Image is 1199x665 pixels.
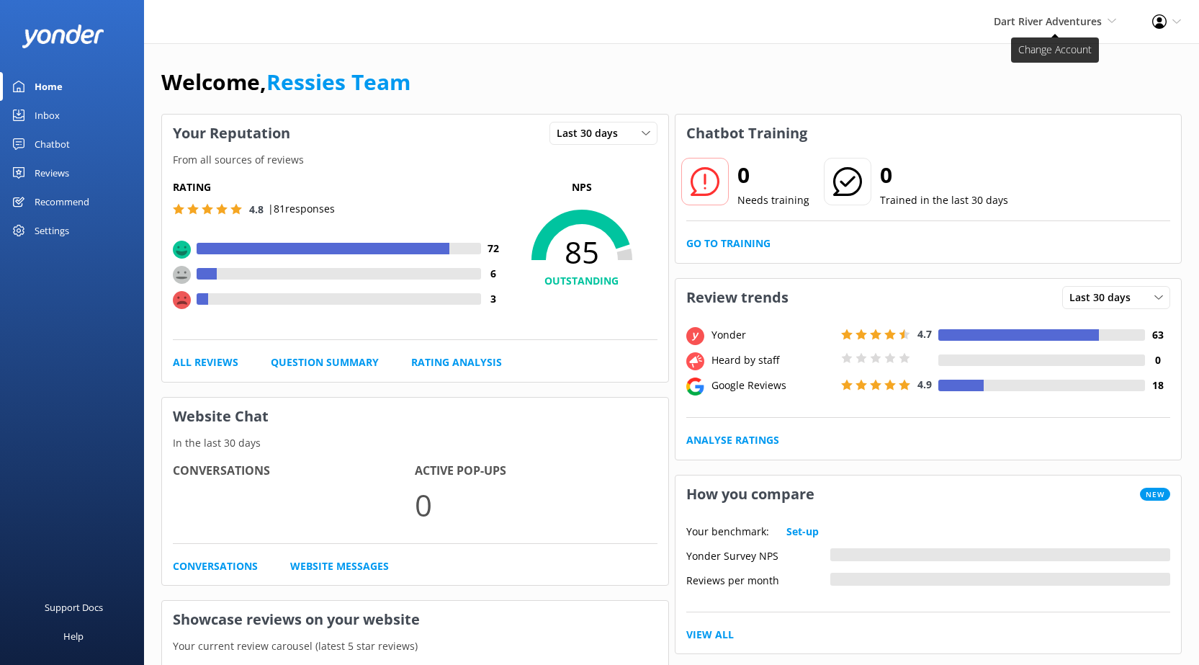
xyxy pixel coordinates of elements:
[506,179,657,195] p: NPS
[1145,378,1170,393] h4: 18
[917,327,932,341] span: 4.7
[994,14,1102,28] span: Dart River Adventures
[161,65,410,99] h1: Welcome,
[162,115,301,152] h3: Your Reputation
[271,354,379,370] a: Question Summary
[173,558,258,574] a: Conversations
[675,476,825,513] h3: How you compare
[708,352,837,368] div: Heard by staff
[35,159,69,187] div: Reviews
[737,192,809,208] p: Needs training
[557,125,627,141] span: Last 30 days
[35,130,70,159] div: Chatbot
[173,179,506,195] h5: Rating
[162,398,668,435] h3: Website Chat
[290,558,389,574] a: Website Messages
[173,354,238,370] a: All Reviews
[686,524,769,540] p: Your benchmark:
[481,266,506,282] h4: 6
[708,378,837,393] div: Google Reviews
[686,573,830,586] div: Reviews per month
[686,627,734,643] a: View All
[415,462,657,481] h4: Active Pop-ups
[686,236,771,251] a: Go to Training
[880,158,1008,192] h2: 0
[506,234,657,270] span: 85
[481,241,506,256] h4: 72
[35,187,89,216] div: Recommend
[249,202,264,216] span: 4.8
[173,462,415,481] h4: Conversations
[675,115,818,152] h3: Chatbot Training
[162,638,668,654] p: Your current review carousel (latest 5 star reviews)
[162,152,668,168] p: From all sources of reviews
[1145,327,1170,343] h4: 63
[266,67,410,97] a: Ressies Team
[917,378,932,391] span: 4.9
[786,524,819,540] a: Set-up
[481,291,506,307] h4: 3
[708,327,837,343] div: Yonder
[22,24,104,48] img: yonder-white-logo.png
[1069,290,1139,305] span: Last 30 days
[268,201,335,217] p: | 81 responses
[686,548,830,561] div: Yonder Survey NPS
[35,216,69,245] div: Settings
[63,622,84,651] div: Help
[415,481,657,529] p: 0
[675,279,799,316] h3: Review trends
[686,432,779,448] a: Analyse Ratings
[880,192,1008,208] p: Trained in the last 30 days
[737,158,809,192] h2: 0
[506,273,657,289] h4: OUTSTANDING
[45,593,103,622] div: Support Docs
[1140,488,1170,501] span: New
[35,101,60,130] div: Inbox
[162,435,668,451] p: In the last 30 days
[411,354,502,370] a: Rating Analysis
[35,72,63,101] div: Home
[1145,352,1170,368] h4: 0
[162,601,668,638] h3: Showcase reviews on your website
